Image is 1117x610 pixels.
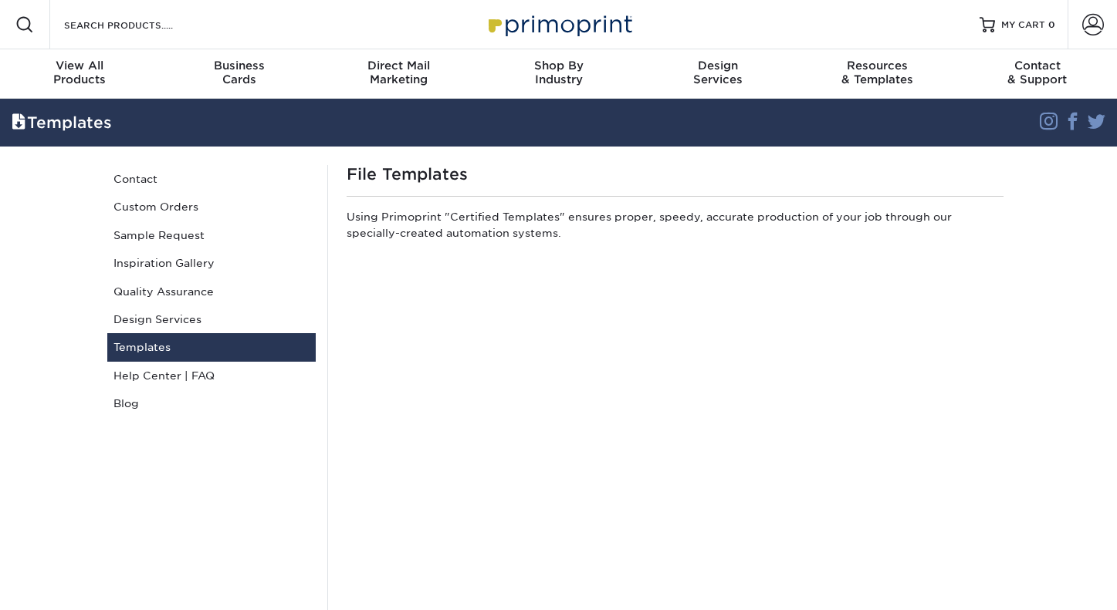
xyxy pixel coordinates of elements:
[638,59,798,72] span: Design
[482,8,636,41] img: Primoprint
[107,389,316,417] a: Blog
[638,59,798,86] div: Services
[1048,19,1055,30] span: 0
[107,193,316,221] a: Custom Orders
[319,59,479,72] span: Direct Mail
[347,165,1004,184] h1: File Templates
[957,59,1117,86] div: & Support
[319,49,479,99] a: Direct MailMarketing
[107,165,316,193] a: Contact
[798,49,958,99] a: Resources& Templates
[107,333,316,361] a: Templates
[160,59,320,86] div: Cards
[638,49,798,99] a: DesignServices
[107,305,316,333] a: Design Services
[957,49,1117,99] a: Contact& Support
[63,15,213,34] input: SEARCH PRODUCTS.....
[160,49,320,99] a: BusinessCards
[107,221,316,249] a: Sample Request
[798,59,958,86] div: & Templates
[798,59,958,72] span: Resources
[1001,19,1045,32] span: MY CART
[479,49,638,99] a: Shop ByIndustry
[957,59,1117,72] span: Contact
[479,59,638,86] div: Industry
[160,59,320,72] span: Business
[347,209,1004,247] p: Using Primoprint "Certified Templates" ensures proper, speedy, accurate production of your job th...
[479,59,638,72] span: Shop By
[107,278,316,305] a: Quality Assurance
[319,59,479,86] div: Marketing
[107,249,316,277] a: Inspiration Gallery
[107,362,316,389] a: Help Center | FAQ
